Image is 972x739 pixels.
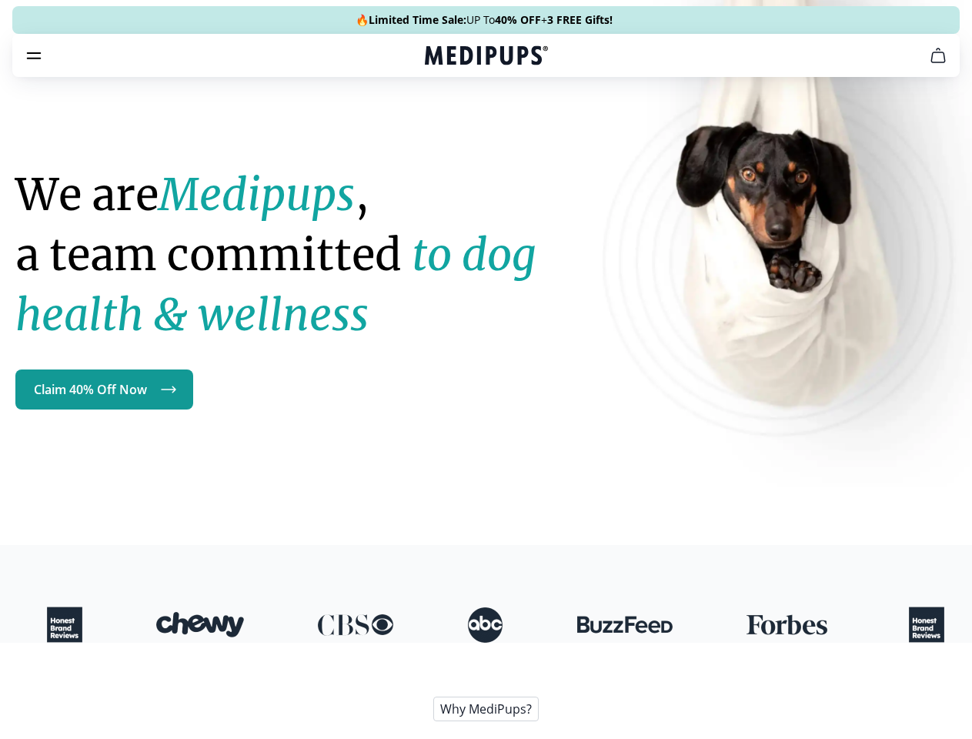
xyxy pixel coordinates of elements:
h1: We are , a team committed [15,165,579,345]
button: burger-menu [25,46,43,65]
a: Claim 40% Off Now [15,369,193,410]
a: Medipups [425,44,548,70]
button: cart [920,37,957,74]
span: 🔥 UP To + [356,12,613,28]
strong: Medipups [159,168,355,222]
span: Why MediPups? [433,697,539,721]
